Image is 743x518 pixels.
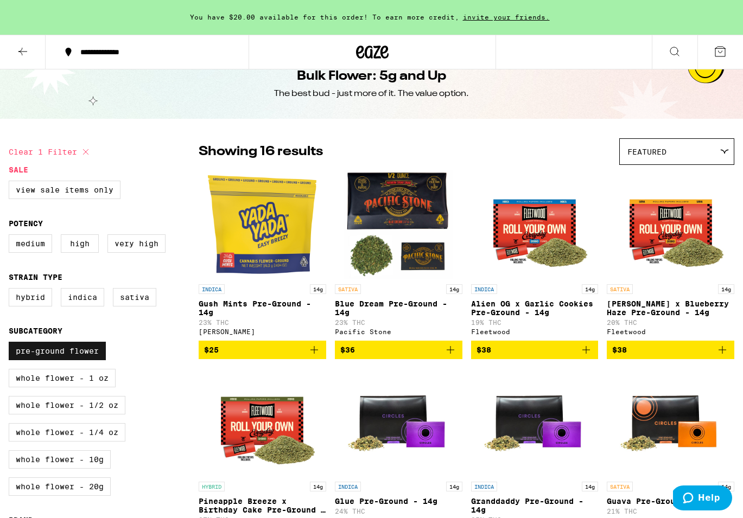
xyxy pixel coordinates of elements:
button: Add to bag [607,341,734,359]
p: 23% THC [199,319,326,326]
img: Yada Yada - Gush Mints Pre-Ground - 14g [208,170,316,279]
label: Hybrid [9,288,52,306]
p: INDICA [471,284,497,294]
span: You have $20.00 available for this order! To earn more credit, [190,14,459,21]
legend: Subcategory [9,327,62,335]
button: Add to bag [471,341,599,359]
p: INDICA [471,482,497,491]
label: Whole Flower - 1 oz [9,369,116,387]
label: Indica [61,288,104,306]
h1: Bulk Flower: 5g and Up [297,67,446,86]
p: Guava Pre-Ground - 14g [607,497,734,506]
p: [PERSON_NAME] x Blueberry Haze Pre-Ground - 14g [607,299,734,317]
p: SATIVA [607,482,633,491]
p: 14g [718,482,734,491]
span: $25 [204,346,219,354]
span: Featured [627,148,666,156]
label: Pre-ground Flower [9,342,106,360]
p: 14g [310,482,326,491]
button: Clear 1 filter [9,138,92,165]
label: View Sale Items Only [9,181,120,199]
span: $36 [340,346,355,354]
img: Fleetwood - Alien OG x Garlic Cookies Pre-Ground - 14g [480,170,589,279]
img: Fleetwood - Jack Herer x Blueberry Haze Pre-Ground - 14g [617,170,725,279]
label: High [61,234,99,253]
a: Open page for Gush Mints Pre-Ground - 14g from Yada Yada [199,170,326,341]
p: 14g [446,284,462,294]
label: Whole Flower - 1/2 oz [9,396,125,414]
label: Whole Flower - 1/4 oz [9,423,125,442]
button: Add to bag [199,341,326,359]
p: 23% THC [335,319,462,326]
p: Glue Pre-Ground - 14g [335,497,462,506]
img: Circles Base Camp - Granddaddy Pre-Ground - 14g [480,368,589,476]
img: Circles Base Camp - Glue Pre-Ground - 14g [344,368,453,476]
span: $38 [612,346,627,354]
label: Whole Flower - 10g [9,450,111,469]
legend: Strain Type [9,273,62,282]
p: Gush Mints Pre-Ground - 14g [199,299,326,317]
div: [PERSON_NAME] [199,328,326,335]
p: 20% THC [607,319,734,326]
span: invite your friends. [459,14,554,21]
p: Granddaddy Pre-Ground - 14g [471,497,599,514]
p: Alien OG x Garlic Cookies Pre-Ground - 14g [471,299,599,317]
button: Add to bag [335,341,462,359]
img: Fleetwood - Pineapple Breeze x Birthday Cake Pre-Ground - 14g [208,368,316,476]
p: 14g [718,284,734,294]
p: SATIVA [335,284,361,294]
legend: Potency [9,219,43,228]
p: 24% THC [335,508,462,515]
iframe: Opens a widget where you can find more information [673,485,732,513]
label: Whole Flower - 20g [9,477,111,496]
p: Blue Dream Pre-Ground - 14g [335,299,462,317]
img: Pacific Stone - Blue Dream Pre-Ground - 14g [344,170,453,279]
div: Pacific Stone [335,328,462,335]
p: SATIVA [607,284,633,294]
img: Circles Base Camp - Guava Pre-Ground - 14g [617,368,725,476]
p: 19% THC [471,319,599,326]
span: $38 [477,346,491,354]
p: INDICA [199,284,225,294]
legend: Sale [9,165,28,174]
div: Fleetwood [471,328,599,335]
p: 21% THC [607,508,734,515]
label: Medium [9,234,52,253]
a: Open page for Jack Herer x Blueberry Haze Pre-Ground - 14g from Fleetwood [607,170,734,341]
div: The best bud - just more of it. The value option. [274,88,469,100]
a: Open page for Alien OG x Garlic Cookies Pre-Ground - 14g from Fleetwood [471,170,599,341]
p: 14g [582,482,598,491]
p: Showing 16 results [199,143,323,161]
label: Very High [107,234,166,253]
p: HYBRID [199,482,225,491]
p: 14g [446,482,462,491]
div: Fleetwood [607,328,734,335]
p: 14g [310,284,326,294]
p: INDICA [335,482,361,491]
p: 14g [582,284,598,294]
label: Sativa [113,288,156,306]
a: Open page for Blue Dream Pre-Ground - 14g from Pacific Stone [335,170,462,341]
p: Pineapple Breeze x Birthday Cake Pre-Ground - 14g [199,497,326,514]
